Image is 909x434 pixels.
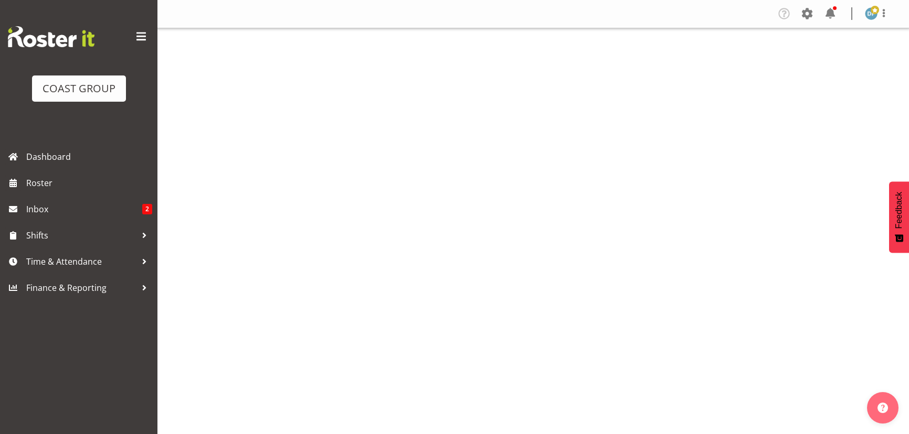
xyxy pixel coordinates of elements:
[894,192,904,229] span: Feedback
[26,175,152,191] span: Roster
[142,204,152,214] span: 2
[878,403,888,413] img: help-xxl-2.png
[8,26,94,47] img: Rosterit website logo
[26,254,136,269] span: Time & Attendance
[43,81,115,96] div: COAST GROUP
[889,181,909,253] button: Feedback - Show survey
[26,201,142,217] span: Inbox
[26,149,152,165] span: Dashboard
[865,7,878,20] img: david-forte1134.jpg
[26,280,136,296] span: Finance & Reporting
[26,227,136,243] span: Shifts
